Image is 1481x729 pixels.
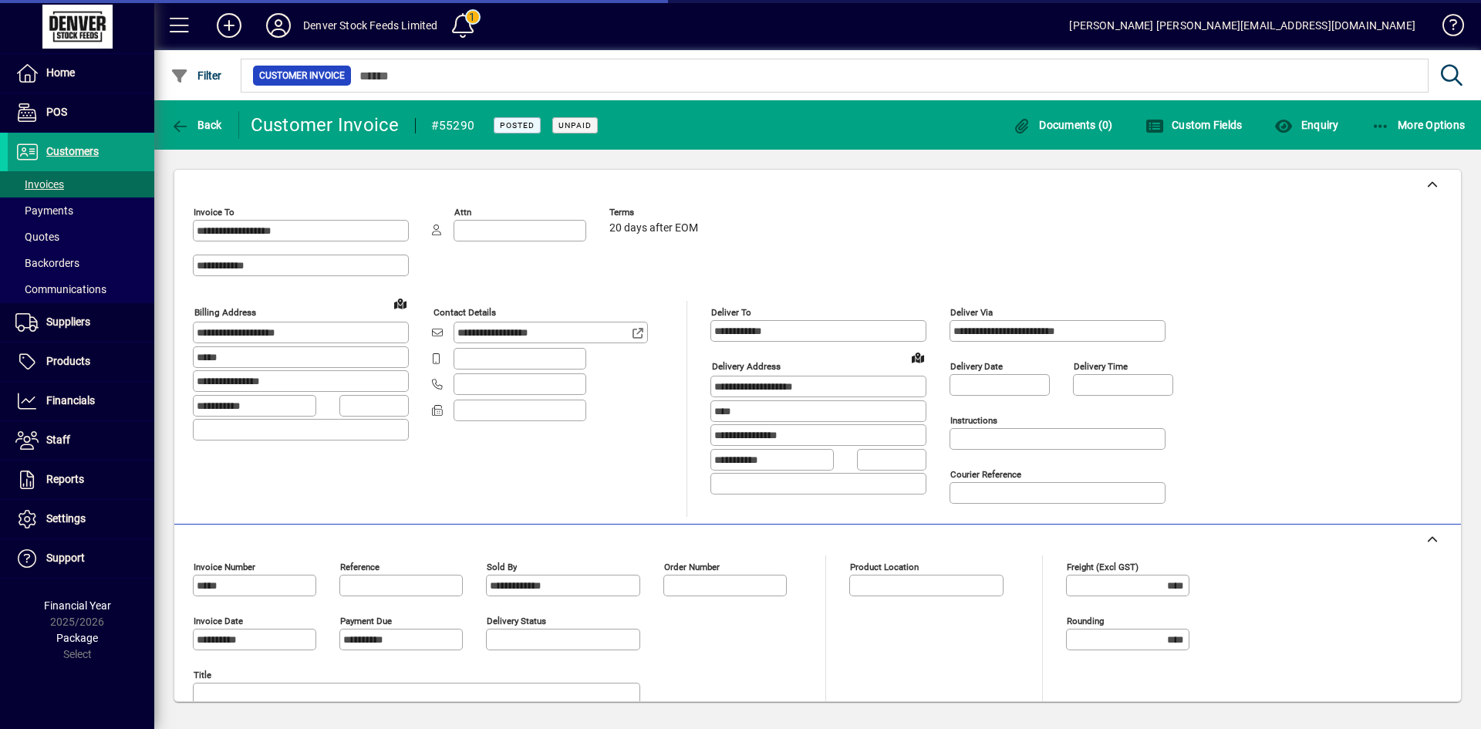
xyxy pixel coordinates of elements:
[1069,13,1415,38] div: [PERSON_NAME] [PERSON_NAME][EMAIL_ADDRESS][DOMAIN_NAME]
[8,539,154,578] a: Support
[8,93,154,132] a: POS
[8,224,154,250] a: Quotes
[15,178,64,191] span: Invoices
[1274,119,1338,131] span: Enquiry
[154,111,239,139] app-page-header-button: Back
[8,276,154,302] a: Communications
[46,145,99,157] span: Customers
[1142,111,1247,139] button: Custom Fields
[609,222,698,235] span: 20 days after EOM
[194,207,234,218] mat-label: Invoice To
[167,111,226,139] button: Back
[1371,119,1466,131] span: More Options
[1270,111,1342,139] button: Enquiry
[1431,3,1462,53] a: Knowledge Base
[170,119,222,131] span: Back
[950,469,1021,480] mat-label: Courier Reference
[251,113,400,137] div: Customer Invoice
[46,512,86,525] span: Settings
[1009,111,1117,139] button: Documents (0)
[8,303,154,342] a: Suppliers
[8,250,154,276] a: Backorders
[906,345,930,370] a: View on map
[500,120,535,130] span: Posted
[850,562,919,572] mat-label: Product location
[46,552,85,564] span: Support
[167,62,226,89] button: Filter
[950,361,1003,372] mat-label: Delivery date
[194,616,243,626] mat-label: Invoice date
[1368,111,1469,139] button: More Options
[711,307,751,318] mat-label: Deliver To
[194,670,211,680] mat-label: Title
[15,204,73,217] span: Payments
[15,257,79,269] span: Backorders
[487,616,546,626] mat-label: Delivery status
[259,68,345,83] span: Customer Invoice
[950,415,997,426] mat-label: Instructions
[1067,562,1139,572] mat-label: Freight (excl GST)
[8,382,154,420] a: Financials
[194,562,255,572] mat-label: Invoice number
[46,316,90,328] span: Suppliers
[46,434,70,446] span: Staff
[8,197,154,224] a: Payments
[15,231,59,243] span: Quotes
[664,562,720,572] mat-label: Order number
[46,355,90,367] span: Products
[8,171,154,197] a: Invoices
[56,632,98,644] span: Package
[44,599,111,612] span: Financial Year
[46,473,84,485] span: Reports
[8,54,154,93] a: Home
[609,208,702,218] span: Terms
[340,562,380,572] mat-label: Reference
[1074,361,1128,372] mat-label: Delivery time
[1013,119,1113,131] span: Documents (0)
[254,12,303,39] button: Profile
[303,13,438,38] div: Denver Stock Feeds Limited
[340,616,392,626] mat-label: Payment due
[46,106,67,118] span: POS
[950,307,993,318] mat-label: Deliver via
[454,207,471,218] mat-label: Attn
[8,421,154,460] a: Staff
[46,66,75,79] span: Home
[431,113,475,138] div: #55290
[1067,616,1104,626] mat-label: Rounding
[170,69,222,82] span: Filter
[204,12,254,39] button: Add
[487,562,517,572] mat-label: Sold by
[46,394,95,407] span: Financials
[388,291,413,316] a: View on map
[1145,119,1243,131] span: Custom Fields
[8,500,154,538] a: Settings
[558,120,592,130] span: Unpaid
[15,283,106,295] span: Communications
[8,343,154,381] a: Products
[8,461,154,499] a: Reports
